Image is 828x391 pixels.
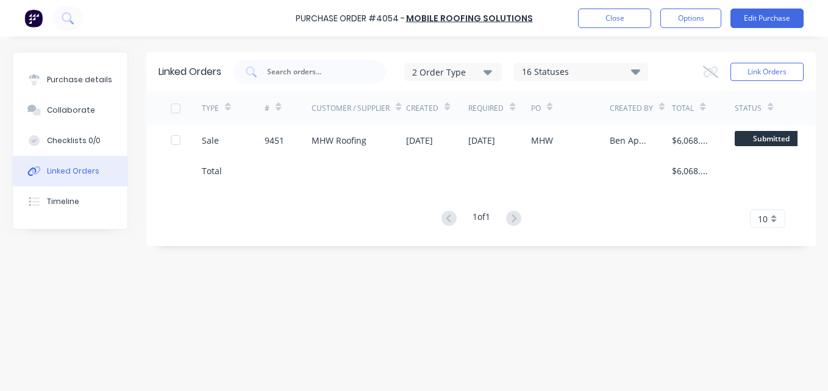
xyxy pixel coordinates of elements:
[47,105,95,116] div: Collaborate
[13,125,127,156] button: Checklists 0/0
[312,103,390,114] div: Customer / Supplier
[47,196,79,207] div: Timeline
[758,213,768,225] span: 10
[473,210,490,228] div: 1 of 1
[730,9,804,28] button: Edit Purchase
[202,164,222,177] div: Total
[610,103,653,114] div: Created By
[730,63,804,81] button: Link Orders
[13,95,127,125] button: Collaborate
[24,9,43,27] img: Factory
[404,63,502,81] button: 2 Order Type
[412,65,494,78] div: 2 Order Type
[531,134,553,147] div: MHW
[406,103,438,114] div: Created
[468,134,495,147] div: [DATE]
[13,65,127,95] button: Purchase details
[660,9,721,28] button: Options
[47,74,112,85] div: Purchase details
[266,66,367,78] input: Search orders...
[515,65,648,79] div: 16 Statuses
[672,134,710,147] div: $6,068.34
[531,103,541,114] div: PO
[202,134,219,147] div: Sale
[296,12,405,25] div: Purchase Order #4054 -
[468,103,504,114] div: Required
[159,65,221,79] div: Linked Orders
[312,134,366,147] div: MHW Roofing
[735,103,762,114] div: Status
[47,166,99,177] div: Linked Orders
[265,134,284,147] div: 9451
[578,9,651,28] button: Close
[406,134,433,147] div: [DATE]
[265,103,269,114] div: #
[202,103,219,114] div: TYPE
[672,164,710,177] div: $6,068.34
[13,156,127,186] button: Linked Orders
[47,135,101,146] div: Checklists 0/0
[735,131,808,146] span: Submitted
[610,134,648,147] div: Ben Apps
[672,103,694,114] div: Total
[406,12,533,24] a: Mobile Roofing Solutions
[13,186,127,217] button: Timeline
